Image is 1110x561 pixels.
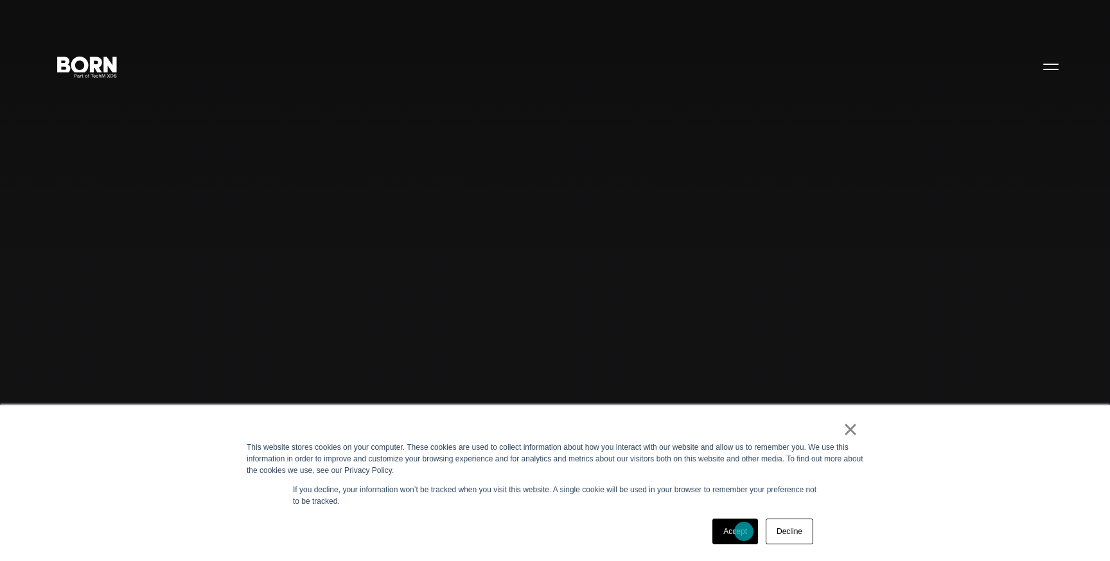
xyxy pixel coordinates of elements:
[247,441,863,476] div: This website stores cookies on your computer. These cookies are used to collect information about...
[712,519,758,544] a: Accept
[766,519,813,544] a: Decline
[293,484,817,507] p: If you decline, your information won’t be tracked when you visit this website. A single cookie wi...
[1035,53,1066,80] button: Open
[843,423,858,435] a: ×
